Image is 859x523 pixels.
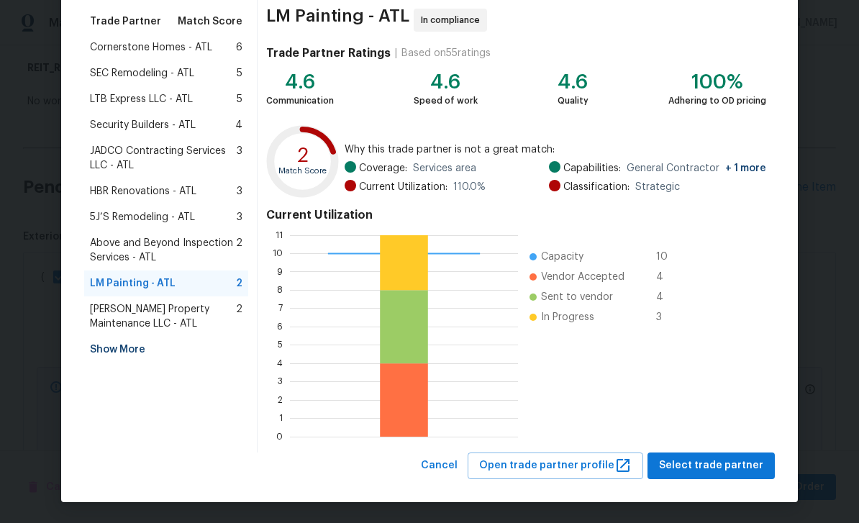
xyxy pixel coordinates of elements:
[421,457,458,475] span: Cancel
[278,377,283,386] text: 3
[278,304,283,313] text: 7
[278,340,283,349] text: 5
[558,75,588,89] div: 4.6
[453,180,486,194] span: 110.0 %
[273,249,283,258] text: 10
[468,452,643,479] button: Open trade partner profile
[647,452,775,479] button: Select trade partner
[656,310,679,324] span: 3
[237,144,242,173] span: 3
[90,184,196,199] span: HBR Renovations - ATL
[237,184,242,199] span: 3
[266,94,334,108] div: Communication
[90,144,237,173] span: JADCO Contracting Services LLC - ATL
[635,180,680,194] span: Strategic
[84,337,248,363] div: Show More
[414,94,478,108] div: Speed of work
[656,290,679,304] span: 4
[414,75,478,89] div: 4.6
[236,276,242,291] span: 2
[277,359,283,368] text: 4
[541,310,594,324] span: In Progress
[266,46,391,60] h4: Trade Partner Ratings
[237,66,242,81] span: 5
[656,250,679,264] span: 10
[297,145,309,165] text: 2
[541,270,624,284] span: Vendor Accepted
[725,163,766,173] span: + 1 more
[237,210,242,224] span: 3
[627,161,766,176] span: General Contractor
[563,180,630,194] span: Classification:
[401,46,491,60] div: Based on 55 ratings
[541,250,583,264] span: Capacity
[541,290,613,304] span: Sent to vendor
[277,268,283,276] text: 9
[345,142,766,157] span: Why this trade partner is not a great match:
[276,432,283,441] text: 0
[277,322,283,331] text: 6
[90,276,176,291] span: LM Painting - ATL
[266,9,409,32] span: LM Painting - ATL
[236,40,242,55] span: 6
[278,167,327,175] text: Match Score
[659,457,763,475] span: Select trade partner
[278,396,283,404] text: 2
[421,13,486,27] span: In compliance
[237,92,242,106] span: 5
[90,40,212,55] span: Cornerstone Homes - ATL
[266,208,766,222] h4: Current Utilization
[236,236,242,265] span: 2
[277,286,283,294] text: 8
[413,161,476,176] span: Services area
[90,14,161,29] span: Trade Partner
[359,180,447,194] span: Current Utilization:
[90,92,193,106] span: LTB Express LLC - ATL
[90,118,196,132] span: Security Builders - ATL
[90,210,195,224] span: 5J’S Remodeling - ATL
[90,66,194,81] span: SEC Remodeling - ATL
[359,161,407,176] span: Coverage:
[235,118,242,132] span: 4
[656,270,679,284] span: 4
[563,161,621,176] span: Capabilities:
[479,457,632,475] span: Open trade partner profile
[668,75,766,89] div: 100%
[415,452,463,479] button: Cancel
[90,302,236,331] span: [PERSON_NAME] Property Maintenance LLC - ATL
[279,414,283,422] text: 1
[236,302,242,331] span: 2
[391,46,401,60] div: |
[668,94,766,108] div: Adhering to OD pricing
[178,14,242,29] span: Match Score
[276,231,283,240] text: 11
[90,236,236,265] span: Above and Beyond Inspection Services - ATL
[266,75,334,89] div: 4.6
[558,94,588,108] div: Quality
